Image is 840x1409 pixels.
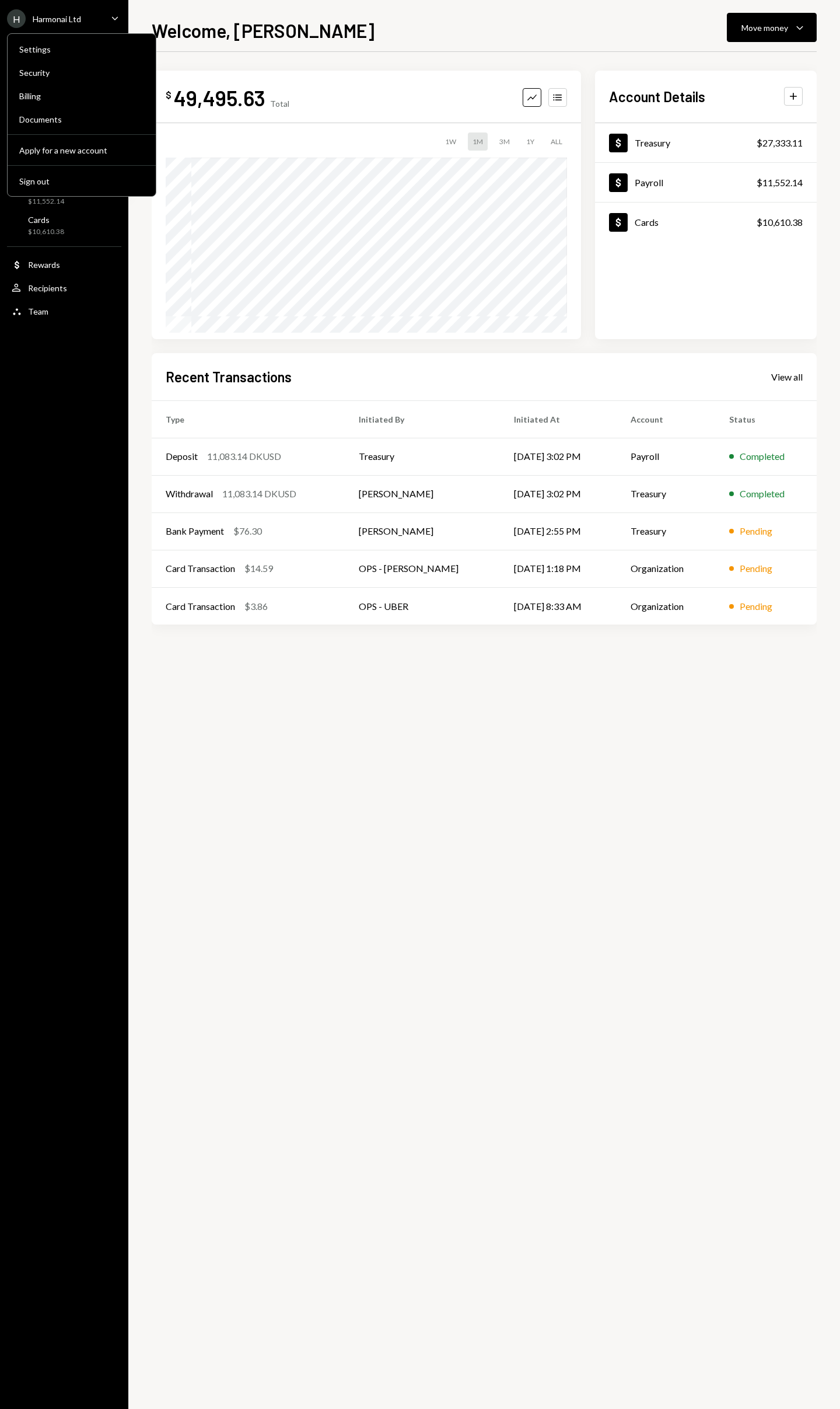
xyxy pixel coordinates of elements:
[19,176,144,186] div: Sign out
[152,400,345,438] th: Type
[595,163,817,202] a: Payroll$11,552.14
[19,91,144,101] div: Billing
[12,140,151,161] button: Apply for a new account
[345,587,500,625] td: OPS - UBER
[12,171,151,192] button: Sign out
[233,524,262,538] div: $76.30
[617,512,715,550] td: Treasury
[740,524,772,538] div: Pending
[19,44,144,54] div: Settings
[12,109,151,130] a: Documents
[740,599,772,613] div: Pending
[500,400,617,438] th: Initiated At
[757,136,803,150] div: $27,333.11
[740,449,785,463] div: Completed
[468,132,488,151] div: 1M
[771,370,803,383] a: View all
[244,561,273,576] div: $14.59
[635,137,670,148] div: Treasury
[440,132,461,151] div: 1W
[166,487,213,501] div: Withdrawal
[617,400,715,438] th: Account
[635,217,659,228] div: Cards
[609,87,705,106] h2: Account Details
[345,400,500,438] th: Initiated By
[207,449,281,463] div: 11,083.14 DKUSD
[771,371,803,383] div: View all
[12,62,151,83] a: Security
[28,215,64,225] div: Cards
[715,400,817,438] th: Status
[500,587,617,625] td: [DATE] 8:33 AM
[635,177,663,188] div: Payroll
[617,438,715,475] td: Payroll
[19,145,144,155] div: Apply for a new account
[617,587,715,625] td: Organization
[174,85,265,111] div: 49,495.63
[28,283,67,293] div: Recipients
[28,260,60,270] div: Rewards
[500,550,617,587] td: [DATE] 1:18 PM
[741,22,788,34] div: Move money
[7,254,121,275] a: Rewards
[12,85,151,106] a: Billing
[19,114,144,124] div: Documents
[244,599,268,613] div: $3.86
[757,176,803,190] div: $11,552.14
[345,438,500,475] td: Treasury
[28,197,64,207] div: $11,552.14
[617,550,715,587] td: Organization
[166,561,235,576] div: Card Transaction
[7,211,121,239] a: Cards$10,610.38
[7,301,121,322] a: Team
[500,475,617,512] td: [DATE] 3:02 PM
[740,561,772,576] div: Pending
[345,475,500,512] td: [PERSON_NAME]
[546,132,567,151] div: ALL
[152,19,374,42] h1: Welcome, [PERSON_NAME]
[595,203,817,242] a: Cards$10,610.38
[28,227,64,237] div: $10,610.38
[757,215,803,229] div: $10,610.38
[166,449,198,463] div: Deposit
[595,123,817,162] a: Treasury$27,333.11
[19,68,144,78] div: Security
[166,367,292,386] h2: Recent Transactions
[7,9,26,28] div: H
[166,89,171,101] div: $
[345,550,500,587] td: OPS - [PERSON_NAME]
[222,487,296,501] div: 11,083.14 DKUSD
[740,487,785,501] div: Completed
[166,524,224,538] div: Bank Payment
[345,512,500,550] td: [PERSON_NAME]
[521,132,539,151] div: 1Y
[7,277,121,298] a: Recipients
[617,475,715,512] td: Treasury
[500,438,617,475] td: [DATE] 3:02 PM
[495,132,514,151] div: 3M
[33,14,81,24] div: Harmonai Ltd
[28,306,48,316] div: Team
[12,39,151,60] a: Settings
[270,99,289,109] div: Total
[727,13,817,42] button: Move money
[500,512,617,550] td: [DATE] 2:55 PM
[166,599,235,613] div: Card Transaction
